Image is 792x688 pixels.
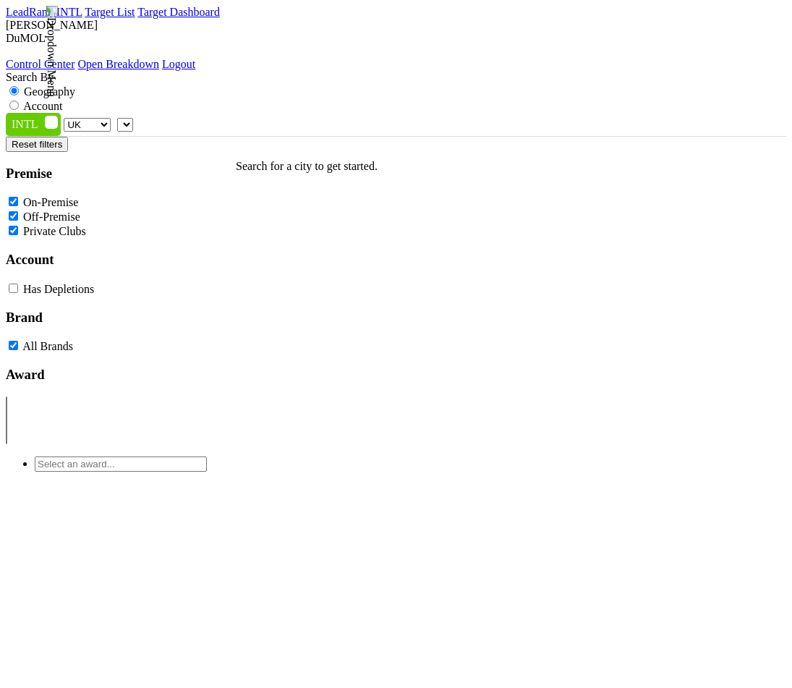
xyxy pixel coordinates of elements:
span: Search By [6,71,54,83]
input: Select an award... [35,456,207,472]
img: Dropdown Menu [45,6,58,97]
a: LeadRank INTL [6,6,82,18]
label: Off-Premise [23,211,80,223]
h3: Award [6,367,207,383]
a: Target Dashboard [137,6,220,18]
label: Has Depletions [23,283,94,295]
div: [PERSON_NAME] [6,19,786,32]
a: Control Center [6,58,75,70]
a: Open Breakdown [78,58,159,70]
label: On-Premise [23,196,78,208]
label: Account [23,100,62,112]
h3: Premise [6,166,207,182]
h3: Account [6,252,207,268]
label: All Brands [22,340,73,352]
label: Geography [24,85,75,98]
div: Dropdown Menu [6,58,786,71]
a: Target List [85,6,135,18]
p: Search for a city to get started. [236,160,378,173]
button: Reset filters [6,137,68,152]
span: DuMOL [6,32,46,44]
a: Logout [162,58,195,70]
label: Private Clubs [23,225,86,237]
h3: Brand [6,310,207,326]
